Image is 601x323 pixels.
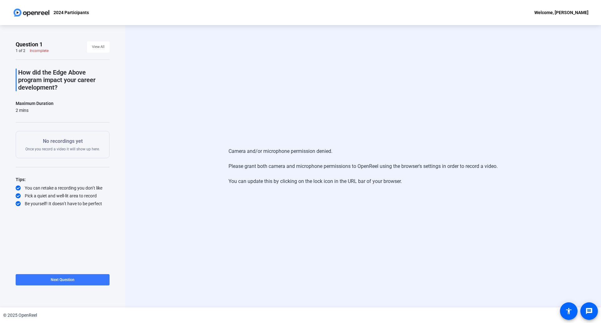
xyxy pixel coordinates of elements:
[16,41,43,48] span: Question 1
[16,193,110,199] div: Pick a quiet and well-lit area to record
[565,307,573,315] mat-icon: accessibility
[16,274,110,285] button: Next Question
[16,201,110,207] div: Be yourself! It doesn’t have to be perfect
[51,278,74,282] span: Next Question
[534,9,588,16] div: Welcome, [PERSON_NAME]
[16,176,110,183] div: Tips:
[16,185,110,191] div: You can retake a recording you don’t like
[25,138,100,152] div: Once you record a video it will show up here.
[13,6,50,19] img: OpenReel logo
[585,307,593,315] mat-icon: message
[54,9,89,16] p: 2024 Participants
[25,138,100,145] p: No recordings yet
[18,69,110,91] p: How did the Edge Above program impact your career development?
[16,48,25,53] div: 1 of 2
[3,312,37,319] div: © 2025 OpenReel
[30,48,49,53] div: Incomplete
[87,41,110,53] button: View All
[92,42,105,52] span: View All
[229,141,498,191] div: Camera and/or microphone permission denied. Please grant both camera and microphone permissions t...
[16,100,54,107] div: Maximum Duration
[16,107,54,113] div: 2 mins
